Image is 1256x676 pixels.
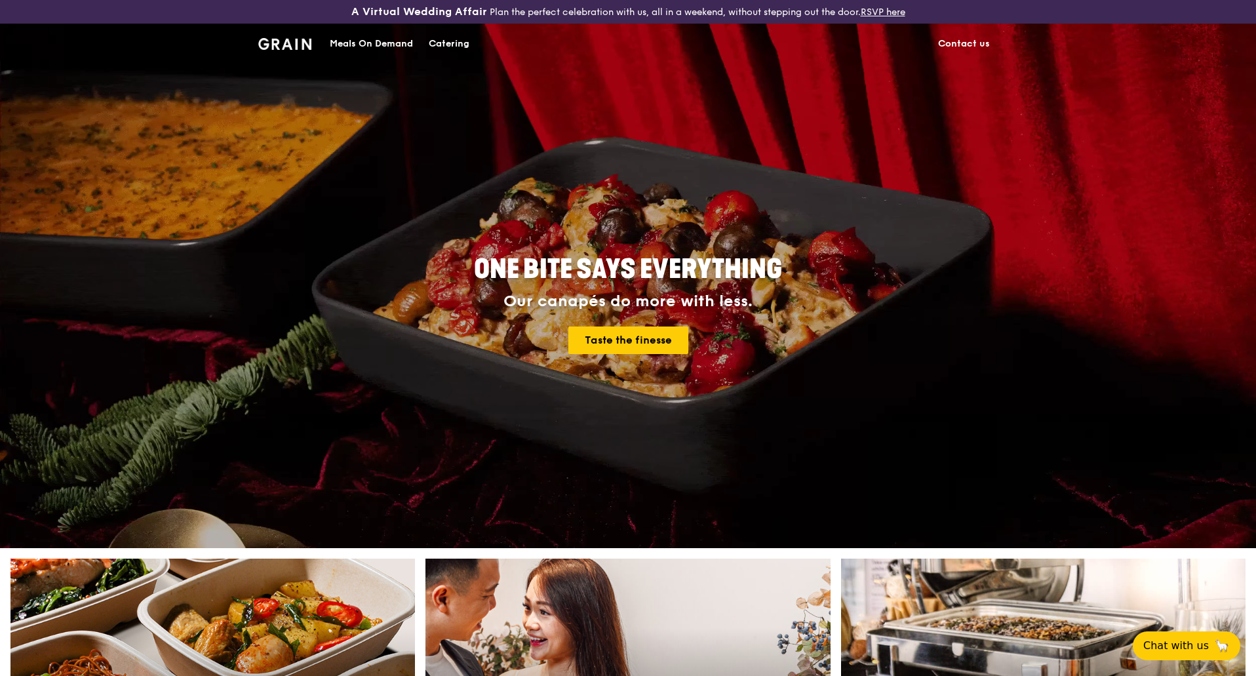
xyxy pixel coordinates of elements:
[1214,638,1230,654] span: 🦙
[474,254,782,285] span: ONE BITE SAYS EVERYTHING
[861,7,905,18] a: RSVP here
[1143,638,1209,654] span: Chat with us
[258,38,311,50] img: Grain
[258,23,311,62] a: GrainGrain
[1133,631,1240,660] button: Chat with us🦙
[421,24,477,64] a: Catering
[429,24,469,64] div: Catering
[250,5,1006,18] div: Plan the perfect celebration with us, all in a weekend, without stepping out the door.
[392,292,864,311] div: Our canapés do more with less.
[330,24,413,64] div: Meals On Demand
[930,24,998,64] a: Contact us
[351,5,487,18] h3: A Virtual Wedding Affair
[568,327,688,354] a: Taste the finesse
